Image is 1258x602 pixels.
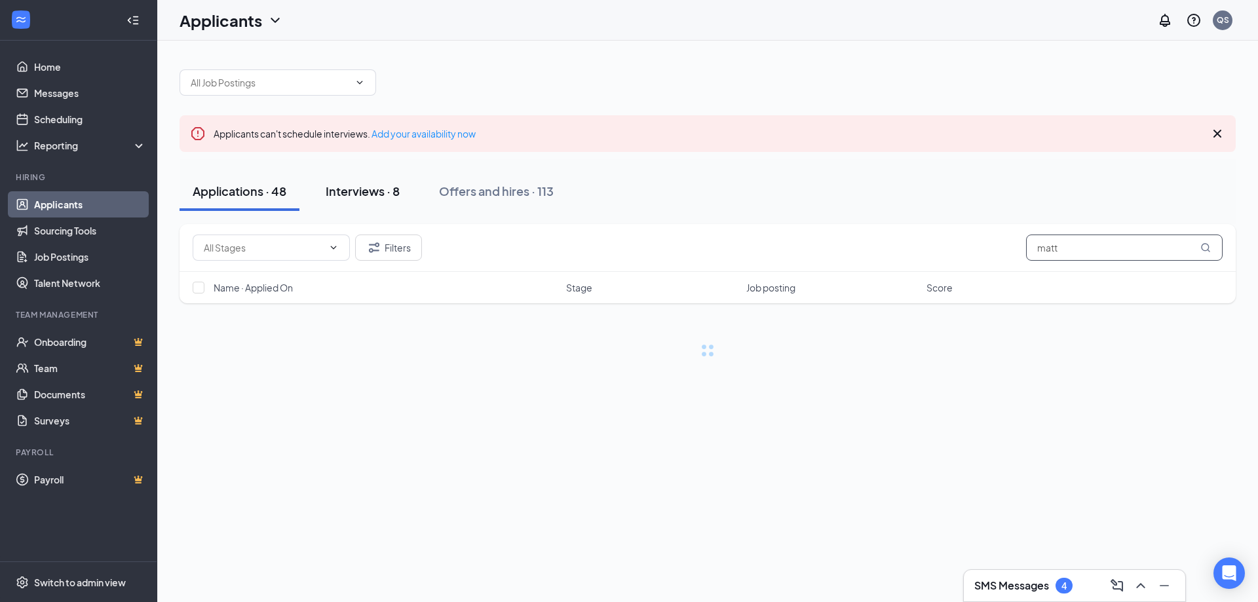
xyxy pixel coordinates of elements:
[1213,557,1245,589] div: Open Intercom Messenger
[214,281,293,294] span: Name · Applied On
[34,355,146,381] a: TeamCrown
[126,14,140,27] svg: Collapse
[566,281,592,294] span: Stage
[1133,578,1149,593] svg: ChevronUp
[34,217,146,244] a: Sourcing Tools
[1107,575,1128,596] button: ComposeMessage
[1200,242,1211,253] svg: MagnifyingGlass
[34,381,146,407] a: DocumentsCrown
[34,191,146,217] a: Applicants
[355,235,422,261] button: Filter Filters
[16,139,29,152] svg: Analysis
[328,242,339,253] svg: ChevronDown
[190,126,206,141] svg: Error
[204,240,323,255] input: All Stages
[214,128,476,140] span: Applicants can't schedule interviews.
[1109,578,1125,593] svg: ComposeMessage
[191,75,349,90] input: All Job Postings
[34,466,146,493] a: PayrollCrown
[1156,578,1172,593] svg: Minimize
[326,183,400,199] div: Interviews · 8
[34,54,146,80] a: Home
[1026,235,1223,261] input: Search in applications
[180,9,262,31] h1: Applicants
[16,576,29,589] svg: Settings
[974,578,1049,593] h3: SMS Messages
[34,407,146,434] a: SurveysCrown
[366,240,382,255] svg: Filter
[1186,12,1202,28] svg: QuestionInfo
[354,77,365,88] svg: ChevronDown
[34,576,126,589] div: Switch to admin view
[193,183,286,199] div: Applications · 48
[34,270,146,296] a: Talent Network
[34,106,146,132] a: Scheduling
[16,172,143,183] div: Hiring
[16,447,143,458] div: Payroll
[16,309,143,320] div: Team Management
[267,12,283,28] svg: ChevronDown
[1217,14,1229,26] div: QS
[1157,12,1173,28] svg: Notifications
[34,329,146,355] a: OnboardingCrown
[34,244,146,270] a: Job Postings
[1210,126,1225,141] svg: Cross
[746,281,795,294] span: Job posting
[372,128,476,140] a: Add your availability now
[1061,580,1067,592] div: 4
[34,80,146,106] a: Messages
[1130,575,1151,596] button: ChevronUp
[439,183,554,199] div: Offers and hires · 113
[1154,575,1175,596] button: Minimize
[34,139,147,152] div: Reporting
[926,281,953,294] span: Score
[14,13,28,26] svg: WorkstreamLogo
